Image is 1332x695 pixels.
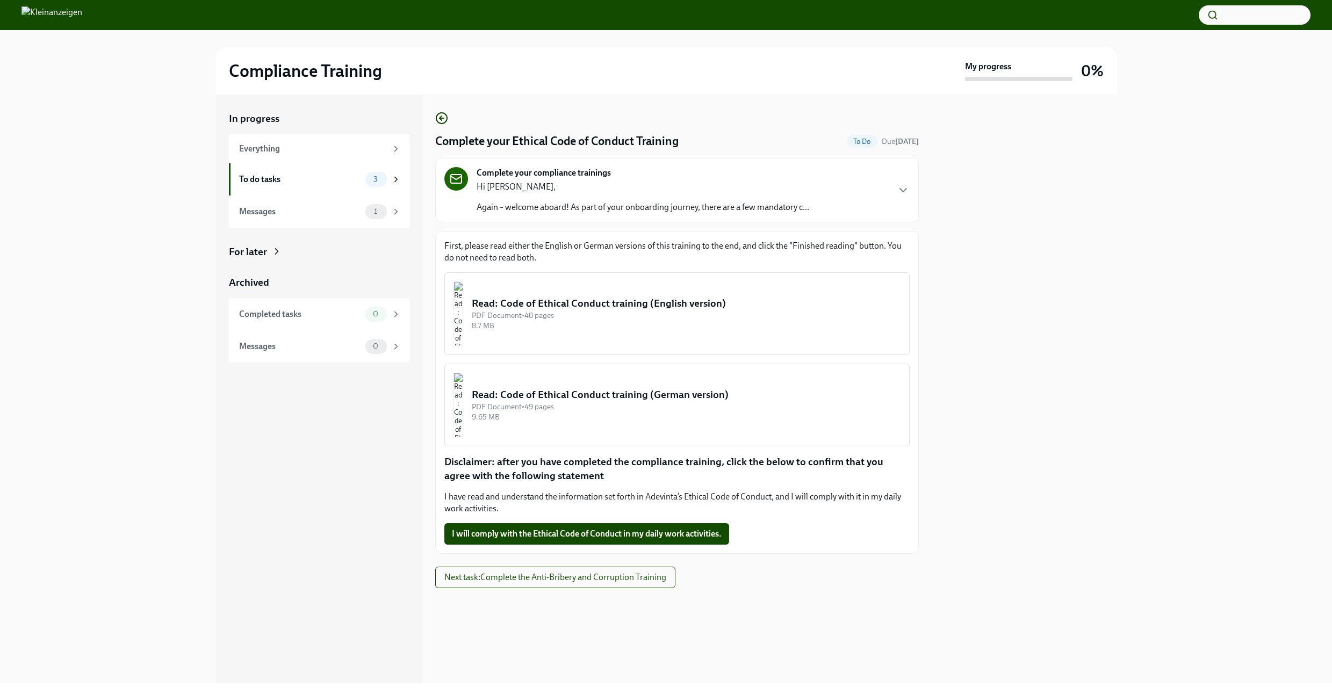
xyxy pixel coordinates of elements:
[472,321,901,331] div: 8.7 MB
[882,136,919,147] span: October 31st, 2025 08:00
[847,137,877,146] span: To Do
[472,296,901,310] div: Read: Code of Ethical Conduct training (English version)
[229,60,382,82] h2: Compliance Training
[444,240,910,264] p: First, please read either the English or German versions of this training to the end, and click t...
[239,143,387,155] div: Everything
[366,342,385,350] span: 0
[472,412,901,422] div: 9.65 MB
[452,529,722,539] span: I will comply with the Ethical Code of Conduct in my daily work activities.
[444,455,910,482] p: Disclaimer: after you have completed the compliance training, click the below to confirm that you...
[229,163,409,196] a: To do tasks3
[453,281,463,346] img: Read: Code of Ethical Conduct training (English version)
[367,175,384,183] span: 3
[239,308,361,320] div: Completed tasks
[444,572,666,583] span: Next task : Complete the Anti-Bribery and Corruption Training
[21,6,82,24] img: Kleinanzeigen
[477,181,809,193] p: Hi [PERSON_NAME],
[895,137,919,146] strong: [DATE]
[229,245,267,259] div: For later
[229,134,409,163] a: Everything
[472,388,901,402] div: Read: Code of Ethical Conduct training (German version)
[366,310,385,318] span: 0
[229,245,409,259] a: For later
[477,201,809,213] p: Again – welcome aboard! As part of your onboarding journey, there are a few mandatory c...
[368,207,384,215] span: 1
[229,330,409,363] a: Messages0
[444,491,910,515] p: I have read and understand the information set forth in Adevinta’s Ethical Code of Conduct, and I...
[229,276,409,289] a: Archived
[477,167,611,179] strong: Complete your compliance trainings
[444,523,729,545] button: I will comply with the Ethical Code of Conduct in my daily work activities.
[229,298,409,330] a: Completed tasks0
[453,373,463,437] img: Read: Code of Ethical Conduct training (German version)
[472,310,901,321] div: PDF Document • 48 pages
[882,137,919,146] span: Due
[239,173,361,185] div: To do tasks
[435,133,679,149] h4: Complete your Ethical Code of Conduct Training
[965,61,1011,73] strong: My progress
[472,402,901,412] div: PDF Document • 49 pages
[239,206,361,218] div: Messages
[229,112,409,126] a: In progress
[444,364,910,446] button: Read: Code of Ethical Conduct training (German version)PDF Document•49 pages9.65 MB
[229,196,409,228] a: Messages1
[435,567,675,588] button: Next task:Complete the Anti-Bribery and Corruption Training
[239,341,361,352] div: Messages
[1081,61,1104,81] h3: 0%
[444,272,910,355] button: Read: Code of Ethical Conduct training (English version)PDF Document•48 pages8.7 MB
